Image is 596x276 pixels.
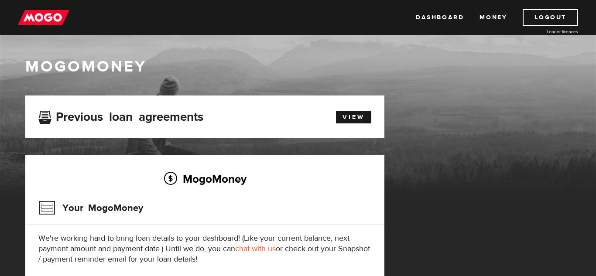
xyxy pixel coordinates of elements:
[523,9,578,26] a: Logout
[38,197,143,219] h3: Your MogoMoney
[235,244,276,254] a: chat with us
[38,170,371,188] h2: MogoMoney
[416,9,464,26] a: Dashboard
[336,111,371,123] a: View
[18,9,69,26] img: mogo_logo-11ee424be714fa7cbb0f0f49df9e16ec.png
[38,233,371,265] p: We're working hard to bring loan details to your dashboard! (Like your current balance, next paym...
[480,9,507,26] a: Money
[513,28,578,35] a: Lender licences
[38,110,203,121] h3: Previous loan agreements
[25,58,571,76] h1: MogoMoney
